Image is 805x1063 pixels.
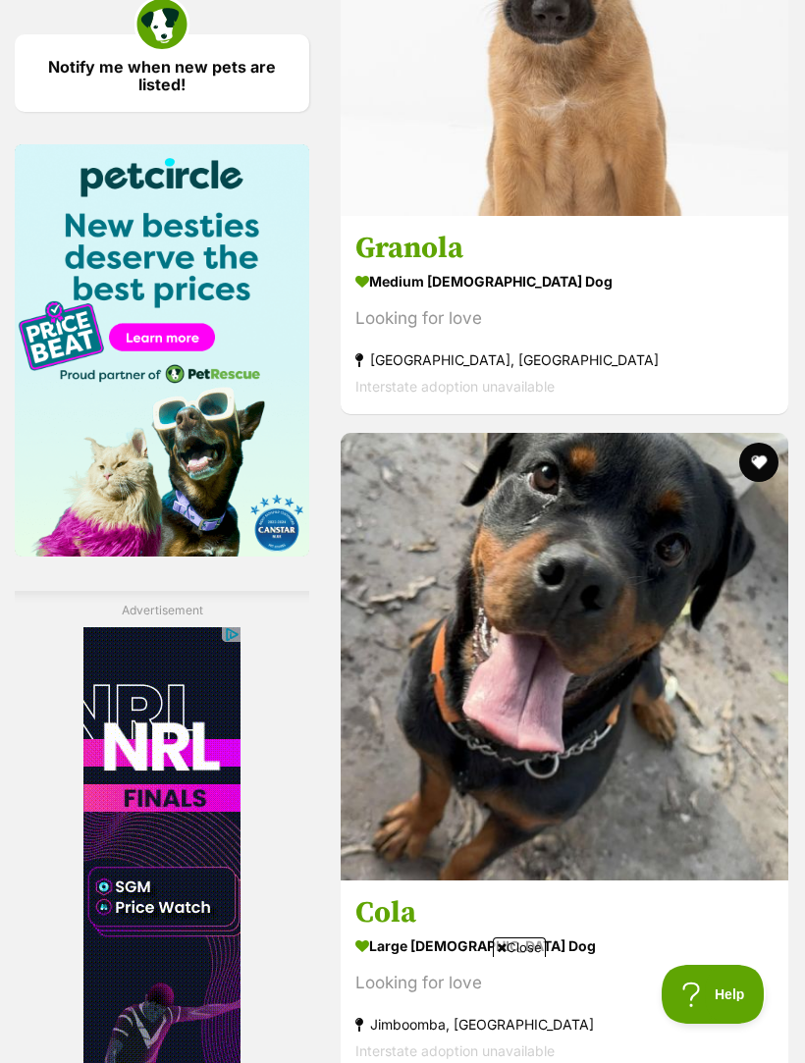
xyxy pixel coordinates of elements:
h3: Cola [355,894,774,931]
strong: large [DEMOGRAPHIC_DATA] Dog [355,931,774,960]
img: Pet Circle promo banner [15,144,309,557]
a: Notify me when new pets are listed! [15,34,309,112]
strong: [GEOGRAPHIC_DATA], [GEOGRAPHIC_DATA] [355,346,774,373]
iframe: Help Scout Beacon - Open [662,965,766,1024]
a: Granola medium [DEMOGRAPHIC_DATA] Dog Looking for love [GEOGRAPHIC_DATA], [GEOGRAPHIC_DATA] Inter... [341,215,788,414]
div: Looking for love [355,305,774,332]
h3: Granola [355,230,774,267]
strong: medium [DEMOGRAPHIC_DATA] Dog [355,267,774,295]
img: Cola - Rottweiler Dog [341,433,788,880]
button: favourite [739,443,778,482]
span: Interstate adoption unavailable [355,378,555,395]
span: Close [493,937,546,957]
iframe: Advertisement [45,965,760,1053]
